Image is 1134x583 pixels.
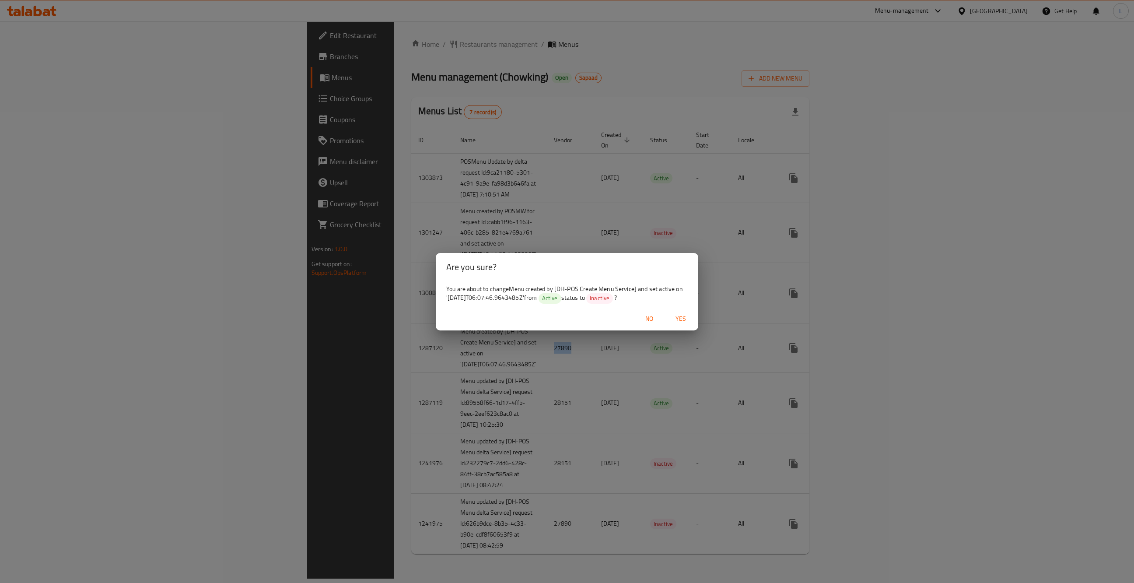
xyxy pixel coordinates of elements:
h2: Are you sure? [446,260,688,274]
button: Yes [667,311,695,327]
span: No [639,313,660,324]
span: Inactive [586,294,613,302]
span: Yes [670,313,691,324]
button: No [635,311,663,327]
div: Inactive [586,293,613,304]
span: Active [539,294,561,302]
span: You are about to change Menu created by [DH-POS Create Menu Service] and set active on '[DATE]T06... [446,283,683,304]
div: Active [539,293,561,304]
